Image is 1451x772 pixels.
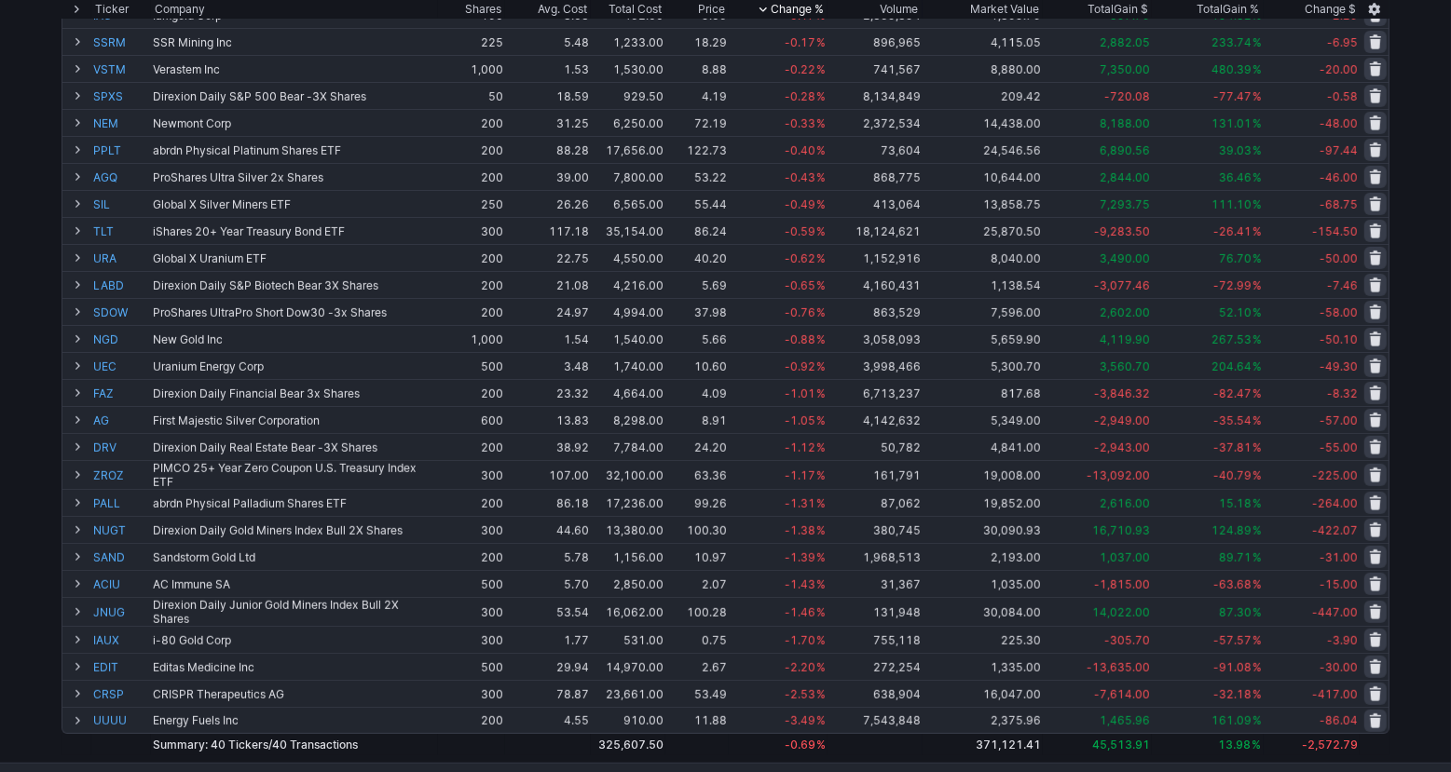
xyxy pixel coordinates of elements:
[438,543,505,570] td: 200
[816,359,826,373] span: %
[153,89,436,103] div: Direxion Daily S&P 500 Bear -3X Shares
[438,325,505,352] td: 1,000
[816,251,826,265] span: %
[785,224,815,238] span: -0.59
[785,305,815,319] span: -0.76
[816,332,826,346] span: %
[1253,251,1262,265] span: %
[1094,386,1150,400] span: -3,846.32
[1320,550,1358,564] span: -31.00
[785,197,815,211] span: -0.49
[591,109,665,136] td: 6,250.00
[153,224,436,238] div: iShares 20+ Year Treasury Bond ETF
[665,433,728,460] td: 24.20
[816,143,826,157] span: %
[785,143,815,157] span: -0.40
[505,82,591,109] td: 18.59
[828,163,923,190] td: 868,775
[923,298,1043,325] td: 7,596.00
[93,218,149,244] a: TLT
[1100,62,1150,76] span: 7,350.00
[923,244,1043,271] td: 8,040.00
[438,217,505,244] td: 300
[93,461,149,489] a: ZROZ
[153,440,436,454] div: Direxion Daily Real Estate Bear -3X Shares
[505,136,591,163] td: 88.28
[1219,251,1252,265] span: 76.70
[665,163,728,190] td: 53.22
[591,352,665,379] td: 1,740.00
[591,271,665,298] td: 4,216.00
[1219,170,1252,184] span: 36.46
[1213,224,1252,238] span: -26.41
[828,298,923,325] td: 863,529
[1320,305,1358,319] span: -58.00
[93,164,149,190] a: AGQ
[665,352,728,379] td: 10.60
[816,224,826,238] span: %
[828,325,923,352] td: 3,058,093
[93,627,149,653] a: IAUX
[438,298,505,325] td: 200
[1253,550,1262,564] span: %
[93,137,149,163] a: PPLT
[93,434,149,460] a: DRV
[1327,35,1358,49] span: -6.95
[1213,468,1252,482] span: -40.79
[1100,197,1150,211] span: 7,293.75
[93,407,149,433] a: AG
[591,55,665,82] td: 1,530.00
[1312,224,1358,238] span: -154.50
[923,163,1043,190] td: 10,644.00
[438,163,505,190] td: 200
[505,406,591,433] td: 13.83
[816,197,826,211] span: %
[785,359,815,373] span: -0.92
[591,244,665,271] td: 4,550.00
[923,109,1043,136] td: 14,438.00
[816,170,826,184] span: %
[505,516,591,543] td: 44.60
[93,708,149,733] a: UUUU
[828,82,923,109] td: 8,134,849
[1211,359,1252,373] span: 204.64
[438,489,505,516] td: 200
[93,654,149,680] a: EDIT
[591,136,665,163] td: 17,656.00
[93,353,149,379] a: UEC
[1320,413,1358,427] span: -57.00
[785,35,815,49] span: -0.17
[153,35,436,49] div: SSR Mining Inc
[1327,278,1358,292] span: -7.46
[438,460,505,489] td: 300
[93,571,149,597] a: ACIU
[505,352,591,379] td: 3.48
[665,136,728,163] td: 122.73
[923,271,1043,298] td: 1,138.54
[93,380,149,406] a: FAZ
[923,379,1043,406] td: 817.68
[1320,143,1358,157] span: -97.44
[1100,143,1150,157] span: 6,890.56
[1094,413,1150,427] span: -2,949.00
[816,305,826,319] span: %
[665,217,728,244] td: 86.24
[153,386,436,400] div: Direxion Daily Financial Bear 3x Shares
[93,191,149,217] a: SIL
[816,440,826,454] span: %
[1094,577,1150,591] span: -1,815.00
[1327,89,1358,103] span: -0.58
[1253,278,1262,292] span: %
[93,245,149,271] a: URA
[1327,386,1358,400] span: -8.32
[785,386,815,400] span: -1.01
[1219,143,1252,157] span: 39.03
[1253,440,1262,454] span: %
[1211,332,1252,346] span: 267.53
[1219,496,1252,510] span: 15.18
[1100,251,1150,265] span: 3,490.00
[1253,577,1262,591] span: %
[923,217,1043,244] td: 25,870.50
[1253,224,1262,238] span: %
[1320,116,1358,130] span: -48.00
